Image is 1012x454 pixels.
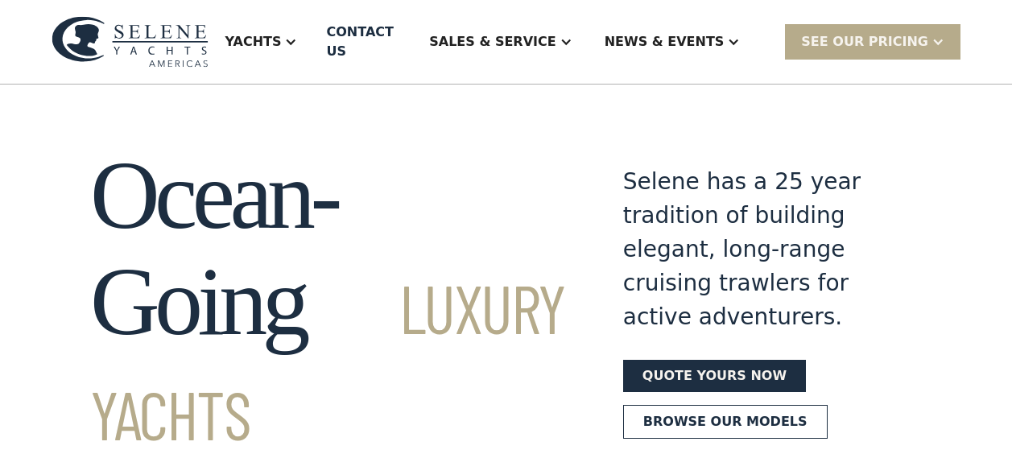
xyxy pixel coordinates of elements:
div: News & EVENTS [605,32,725,52]
div: SEE Our Pricing [785,24,960,59]
a: Browse our models [623,405,828,439]
div: Sales & Service [413,10,588,74]
div: Selene has a 25 year tradition of building elegant, long-range cruising trawlers for active adven... [623,165,922,334]
img: logo [52,16,209,68]
div: Yachts [225,32,281,52]
div: Sales & Service [429,32,556,52]
a: Quote yours now [623,360,806,392]
div: SEE Our Pricing [801,32,928,52]
div: Yachts [209,10,313,74]
span: Luxury Yachts [90,266,565,454]
div: Contact US [326,23,400,61]
div: News & EVENTS [589,10,757,74]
